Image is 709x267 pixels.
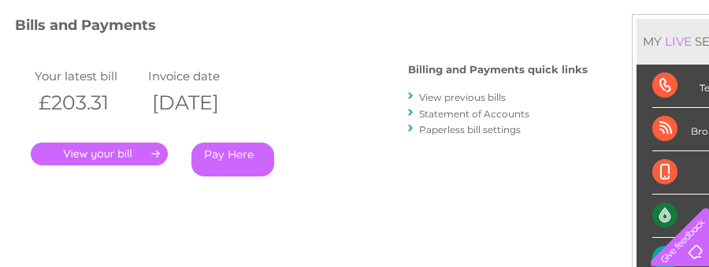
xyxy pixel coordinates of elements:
h4: Billing and Payments quick links [408,64,588,76]
a: Blog [572,67,595,79]
a: 0333 014 3131 [412,8,521,28]
img: logo.png [25,41,106,89]
a: Energy [471,67,506,79]
td: Your latest bill [31,65,144,87]
div: LIVE [662,34,695,49]
a: Water [432,67,462,79]
a: . [31,143,168,165]
a: Pay Here [191,143,274,176]
th: [DATE] [144,87,258,119]
h3: Bills and Payments [15,14,588,42]
a: Statement of Accounts [419,108,529,120]
a: Log out [658,67,695,79]
a: Paperless bill settings [419,124,521,135]
a: Telecoms [515,67,562,79]
a: Contact [604,67,643,79]
a: View previous bills [419,91,506,103]
td: Invoice date [144,65,258,87]
th: £203.31 [31,87,144,119]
